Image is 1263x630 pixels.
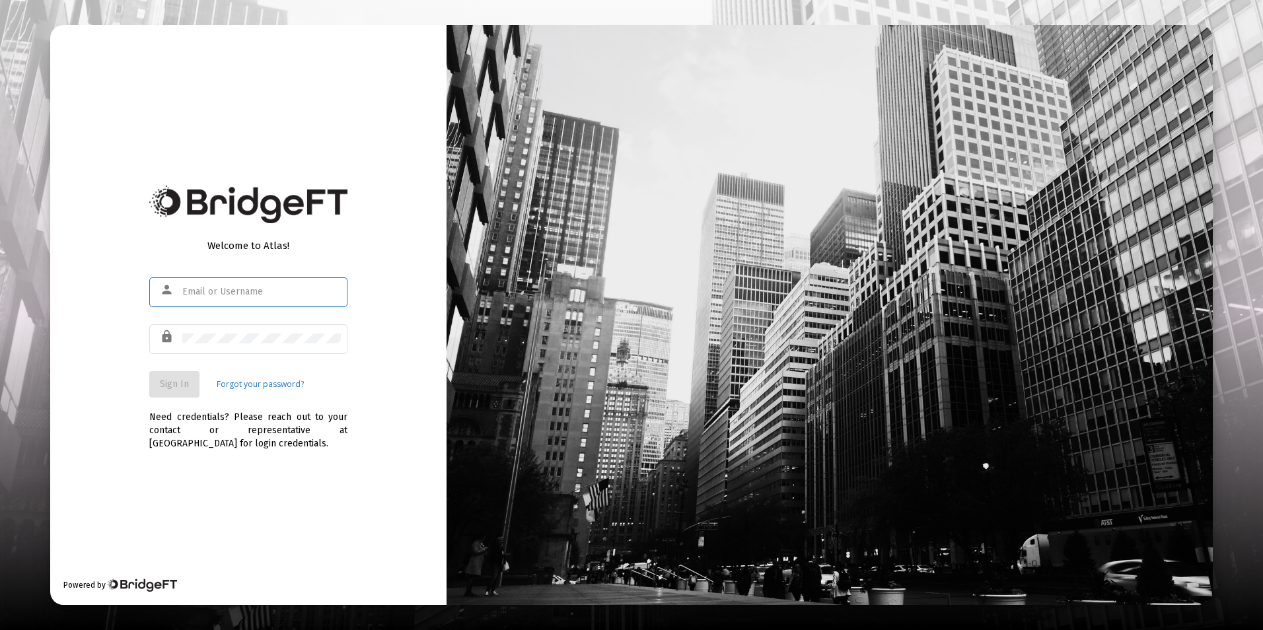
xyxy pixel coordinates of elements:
[149,398,347,450] div: Need credentials? Please reach out to your contact or representative at [GEOGRAPHIC_DATA] for log...
[160,329,176,345] mat-icon: lock
[149,371,199,398] button: Sign In
[149,186,347,223] img: Bridge Financial Technology Logo
[107,578,176,592] img: Bridge Financial Technology Logo
[160,282,176,298] mat-icon: person
[160,378,189,390] span: Sign In
[63,578,176,592] div: Powered by
[182,287,341,297] input: Email or Username
[217,378,304,391] a: Forgot your password?
[149,239,347,252] div: Welcome to Atlas!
